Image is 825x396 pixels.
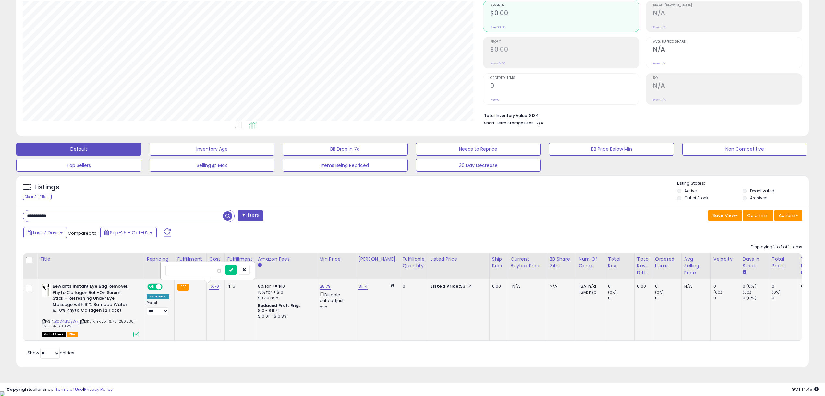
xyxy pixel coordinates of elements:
[258,303,300,308] b: Reduced Prof. Rng.
[416,143,541,156] button: Needs to Reprice
[492,256,505,269] div: Ship Price
[68,230,98,236] span: Compared to:
[743,256,766,269] div: Days In Stock
[653,82,802,91] h2: N/A
[6,386,30,392] strong: Copyright
[743,284,769,289] div: 0 (0%)
[177,284,189,291] small: FBA
[549,143,674,156] button: BB Price Below Min
[55,386,83,392] a: Terms of Use
[490,25,505,29] small: Prev: $0.00
[23,194,52,200] div: Clear All Filters
[684,256,708,276] div: Avg Selling Price
[677,181,809,187] p: Listing States:
[637,256,649,276] div: Total Rev. Diff.
[33,229,59,236] span: Last 7 Days
[150,143,275,156] button: Inventory Age
[84,386,113,392] a: Privacy Policy
[320,256,353,262] div: Min Price
[579,289,600,295] div: FBM: n/a
[227,284,250,289] div: 4.15
[16,159,141,172] button: Top Sellers
[490,9,639,18] h2: $0.00
[713,284,740,289] div: 0
[490,62,505,65] small: Prev: $0.00
[320,283,331,290] a: 28.79
[579,256,602,269] div: Num of Comp.
[751,244,802,250] div: Displaying 1 to 1 of 1 items
[653,76,802,80] span: ROI
[550,256,573,269] div: BB Share 24h.
[431,284,484,289] div: $31.14
[403,284,423,289] div: 0
[238,210,263,221] button: Filters
[682,143,807,156] button: Non Competitive
[34,183,59,192] h5: Listings
[685,188,697,193] label: Active
[53,284,131,315] b: Bewants Instant Eye Bag Remover, Phyto Collagen Roll-On Serum Stick – Refreshing Under Eye Massag...
[42,332,66,337] span: All listings that are currently out of stock and unavailable for purchase on Amazon
[55,319,79,324] a: B0D4LPDSW7
[110,229,149,236] span: Sep-26 - Oct-02
[774,210,802,221] button: Actions
[655,256,679,269] div: Ordered Items
[743,290,752,295] small: (0%)
[792,386,819,392] span: 2025-10-10 14:45 GMT
[653,9,802,18] h2: N/A
[772,295,798,301] div: 0
[550,284,571,289] div: N/A
[258,314,312,319] div: $10.01 - $10.83
[490,40,639,44] span: Profit
[708,210,742,221] button: Save View
[608,290,617,295] small: (0%)
[416,159,541,172] button: 30 Day Decrease
[177,256,203,262] div: Fulfillment
[747,212,768,219] span: Columns
[579,284,600,289] div: FBA: n/a
[258,284,312,289] div: 8% for <= $10
[713,295,740,301] div: 0
[431,283,460,289] b: Listed Price:
[655,295,681,301] div: 0
[16,143,141,156] button: Default
[490,46,639,54] h2: $0.00
[750,188,774,193] label: Deactivated
[608,284,634,289] div: 0
[743,210,773,221] button: Columns
[147,294,169,299] div: Amazon AI
[490,4,639,7] span: Revenue
[484,120,535,126] b: Short Term Storage Fees:
[713,290,722,295] small: (0%)
[685,195,708,201] label: Out of Stock
[653,46,802,54] h2: N/A
[28,350,74,356] span: Show: entries
[227,256,252,269] div: Fulfillment Cost
[484,111,797,119] li: $134
[490,98,499,102] small: Prev: 0
[431,256,487,262] div: Listed Price
[713,256,737,262] div: Velocity
[40,256,141,262] div: Title
[23,227,67,238] button: Last 7 Days
[653,25,666,29] small: Prev: N/A
[743,269,746,275] small: Days In Stock.
[655,284,681,289] div: 0
[147,256,172,262] div: Repricing
[162,284,172,290] span: OFF
[772,256,795,269] div: Total Profit
[6,387,113,393] div: seller snap | |
[772,284,798,289] div: 0
[512,283,520,289] span: N/A
[492,284,503,289] div: 0.00
[258,256,314,262] div: Amazon Fees
[320,291,351,310] div: Disable auto adjust min
[258,262,262,268] small: Amazon Fees.
[536,120,543,126] span: N/A
[67,332,78,337] span: FBA
[608,256,632,269] div: Total Rev.
[283,143,408,156] button: BB Drop in 7d
[511,256,544,269] div: Current Buybox Price
[801,284,811,289] div: 0.00
[653,40,802,44] span: Avg. Buybox Share
[100,227,157,238] button: Sep-26 - Oct-02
